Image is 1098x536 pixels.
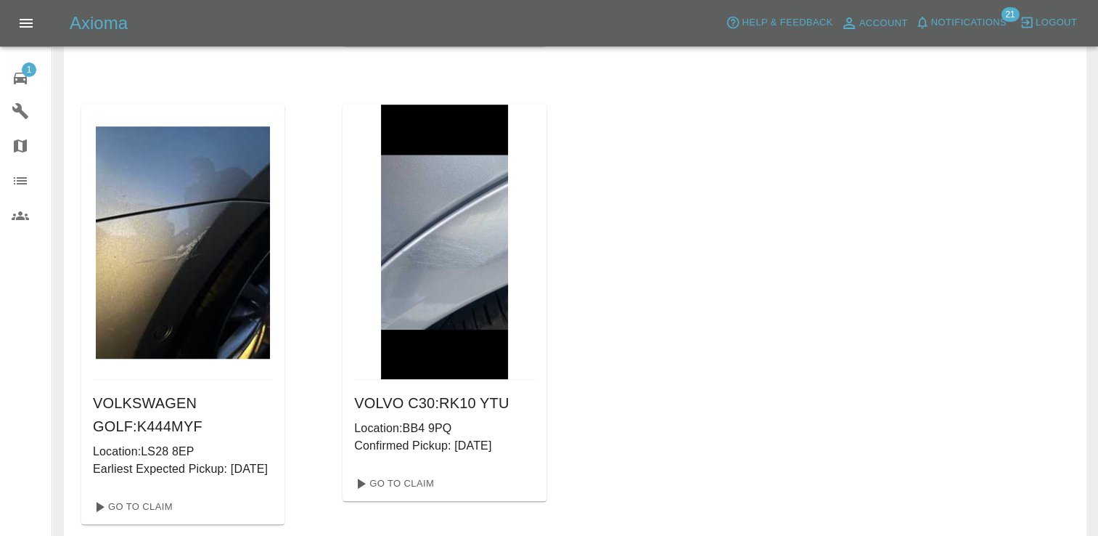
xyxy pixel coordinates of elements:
button: Notifications [911,12,1010,34]
span: Logout [1036,15,1077,31]
h6: VOLVO C30 : RK10 YTU [354,391,534,415]
p: Confirmed Pickup: [DATE] [354,437,534,455]
a: Account [837,12,911,35]
p: Earliest Expected Pickup: [DATE] [93,460,273,478]
span: Account [859,15,908,32]
span: Help & Feedback [742,15,832,31]
h5: Axioma [70,12,128,35]
button: Help & Feedback [722,12,836,34]
a: Go To Claim [87,495,176,519]
button: Open drawer [9,6,44,41]
p: Location: BB4 9PQ [354,420,534,437]
h6: VOLKSWAGEN GOLF : K444MYF [93,391,273,438]
span: 1 [22,62,36,77]
a: Go To Claim [348,472,438,495]
p: Location: LS28 8EP [93,443,273,460]
span: Notifications [931,15,1007,31]
span: 21 [1001,7,1019,22]
button: Logout [1016,12,1081,34]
